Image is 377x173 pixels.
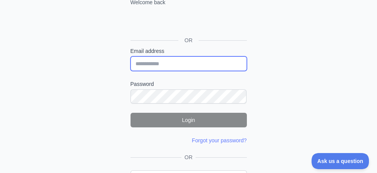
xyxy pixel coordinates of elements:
[181,153,196,161] span: OR
[127,15,249,31] iframe: Sign in with Google Button
[312,153,369,169] iframe: Toggle Customer Support
[131,80,247,88] label: Password
[178,36,199,44] span: OR
[131,47,247,55] label: Email address
[192,137,246,143] a: Forgot your password?
[131,113,247,127] button: Login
